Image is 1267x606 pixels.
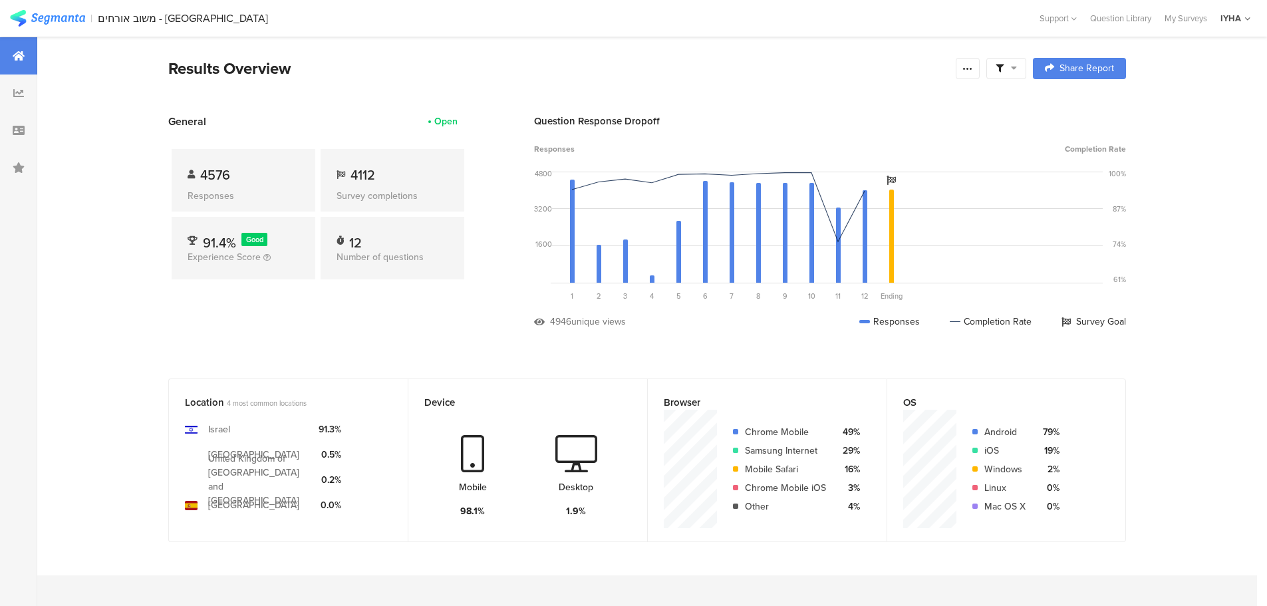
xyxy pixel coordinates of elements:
[200,165,230,185] span: 4576
[1040,8,1077,29] div: Support
[1061,315,1126,329] div: Survey Goal
[168,114,206,129] span: General
[337,189,448,203] div: Survey completions
[984,500,1026,514] div: Mac OS X
[745,462,826,476] div: Mobile Safari
[1036,500,1059,514] div: 0%
[319,448,341,462] div: 0.5%
[745,444,826,458] div: Samsung Internet
[208,498,299,512] div: [GEOGRAPHIC_DATA]
[559,480,593,494] div: Desktop
[984,425,1026,439] div: Android
[185,395,370,410] div: Location
[837,500,860,514] div: 4%
[337,250,424,264] span: Number of questions
[887,176,896,185] i: Survey Goal
[837,462,860,476] div: 16%
[837,444,860,458] div: 29%
[351,165,375,185] span: 4112
[208,452,308,508] div: United Kingdom of [GEOGRAPHIC_DATA] and [GEOGRAPHIC_DATA]
[756,291,760,301] span: 8
[878,291,905,301] div: Ending
[984,481,1026,495] div: Linux
[745,481,826,495] div: Chrome Mobile iOS
[534,204,552,214] div: 3200
[745,425,826,439] div: Chrome Mobile
[1113,274,1126,285] div: 61%
[808,291,815,301] span: 10
[424,395,609,410] div: Device
[1158,12,1214,25] a: My Surveys
[1113,204,1126,214] div: 87%
[349,233,362,246] div: 12
[597,291,601,301] span: 2
[650,291,654,301] span: 4
[835,291,841,301] span: 11
[1059,64,1114,73] span: Share Report
[534,114,1126,128] div: Question Response Dropoff
[950,315,1032,329] div: Completion Rate
[861,291,869,301] span: 12
[676,291,681,301] span: 5
[984,444,1026,458] div: iOS
[535,168,552,179] div: 4800
[319,498,341,512] div: 0.0%
[859,315,920,329] div: Responses
[90,11,92,26] div: |
[903,395,1087,410] div: OS
[1065,143,1126,155] span: Completion Rate
[188,250,261,264] span: Experience Score
[534,143,575,155] span: Responses
[837,425,860,439] div: 49%
[434,114,458,128] div: Open
[459,480,487,494] div: Mobile
[203,233,236,253] span: 91.4%
[1109,168,1126,179] div: 100%
[208,422,230,436] div: Israel
[1113,239,1126,249] div: 74%
[319,473,341,487] div: 0.2%
[783,291,787,301] span: 9
[208,448,299,462] div: [GEOGRAPHIC_DATA]
[1036,444,1059,458] div: 19%
[664,395,849,410] div: Browser
[984,462,1026,476] div: Windows
[623,291,627,301] span: 3
[98,12,268,25] div: משוב אורחים - [GEOGRAPHIC_DATA]
[1036,425,1059,439] div: 79%
[1083,12,1158,25] a: Question Library
[703,291,708,301] span: 6
[571,315,626,329] div: unique views
[535,239,552,249] div: 1600
[1220,12,1241,25] div: IYHA
[188,189,299,203] div: Responses
[10,10,85,27] img: segmanta logo
[319,422,341,436] div: 91.3%
[837,481,860,495] div: 3%
[550,315,571,329] div: 4946
[730,291,734,301] span: 7
[1036,481,1059,495] div: 0%
[566,504,586,518] div: 1.9%
[168,57,949,80] div: Results Overview
[246,234,263,245] span: Good
[571,291,573,301] span: 1
[745,500,826,514] div: Other
[1036,462,1059,476] div: 2%
[227,398,307,408] span: 4 most common locations
[460,504,485,518] div: 98.1%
